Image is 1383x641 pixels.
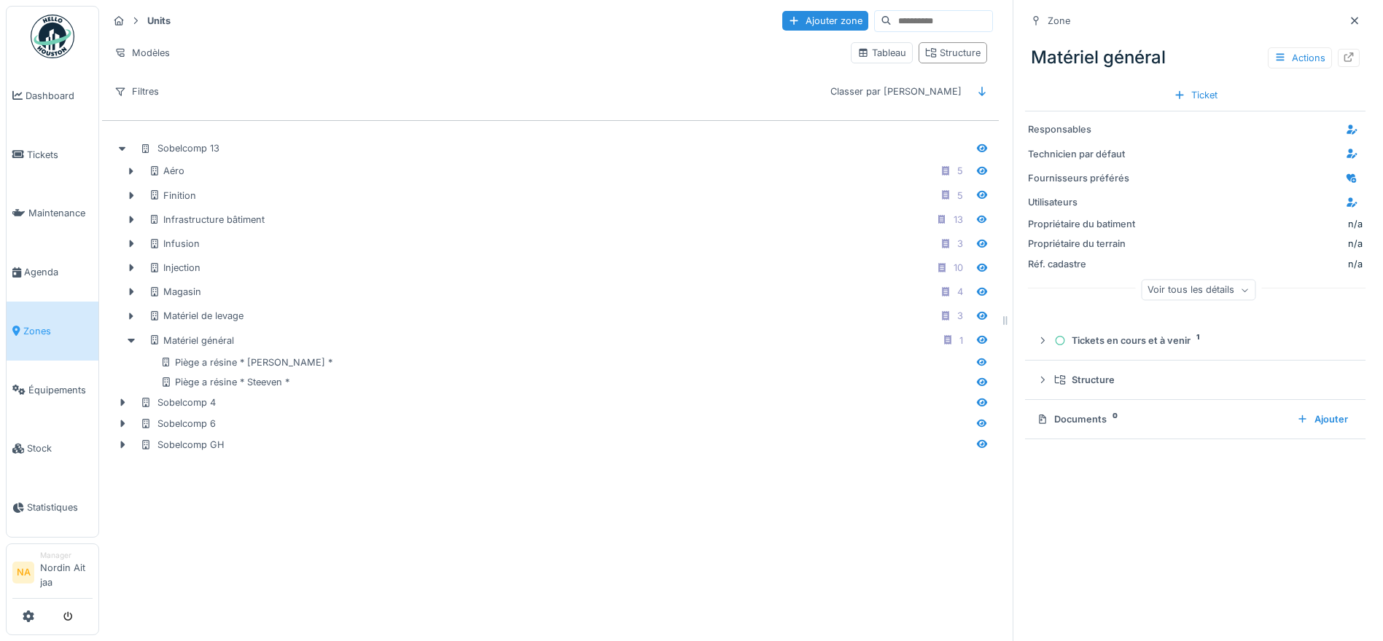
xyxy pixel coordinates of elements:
summary: Tickets en cours et à venir1 [1031,327,1360,354]
div: Sobelcomp 4 [140,396,216,409]
div: Magasin [149,285,201,299]
div: Actions [1268,47,1332,68]
strong: Units [141,14,176,28]
div: Aéro [149,164,184,178]
a: Zones [7,302,98,361]
div: Infusion [149,237,200,251]
div: Réf. cadastre [1028,257,1137,271]
li: NA [12,562,34,583]
div: Infrastructure bâtiment [149,213,265,227]
span: Dashboard [26,89,93,103]
div: Piège a résine * [PERSON_NAME] * [160,355,332,369]
div: Voir tous les détails [1141,280,1255,301]
div: Manager [40,550,93,561]
div: Utilisateurs [1028,195,1137,209]
li: Nordin Ait jaa [40,550,93,595]
div: n/a [1143,237,1363,251]
div: Propriétaire du batiment [1028,217,1137,231]
div: Tickets en cours et à venir [1054,334,1348,347]
div: 5 [957,189,963,202]
div: 13 [954,213,963,227]
div: Structure [1054,373,1348,387]
div: n/a [1143,257,1363,271]
div: 3 [957,309,963,323]
div: Documents [1037,412,1285,426]
div: Tableau [857,46,906,60]
div: Zone [1048,14,1070,28]
div: Injection [149,261,200,275]
div: 1 [959,334,963,347]
div: Propriétaire du terrain [1028,237,1137,251]
div: Matériel général [1025,39,1366,76]
a: NA ManagerNordin Ait jaa [12,550,93,599]
summary: Documents0Ajouter [1031,406,1360,433]
span: Agenda [24,265,93,279]
div: Sobelcomp 6 [140,417,216,430]
img: Badge_color-CXgf-gQk.svg [31,15,74,58]
div: 5 [957,164,963,178]
span: Zones [23,324,93,338]
div: Filtres [108,81,165,102]
div: 10 [954,261,963,275]
div: n/a [1348,217,1363,231]
span: Équipements [28,383,93,397]
a: Dashboard [7,66,98,125]
div: Ajouter zone [782,11,868,31]
span: Maintenance [28,206,93,220]
span: Stock [27,441,93,455]
div: 4 [957,285,963,299]
span: Statistiques [27,500,93,514]
summary: Structure [1031,366,1360,393]
div: Structure [925,46,981,60]
div: Classer par [PERSON_NAME] [824,81,968,102]
div: Finition [149,189,196,202]
a: Maintenance [7,184,98,243]
div: Matériel de levage [149,309,244,323]
div: Fournisseurs préférés [1028,171,1137,185]
a: Stock [7,420,98,479]
div: Ajouter [1291,409,1354,429]
div: Matériel général [149,334,234,347]
a: Statistiques [7,478,98,537]
div: Piège a résine * Steeven * [160,375,289,389]
a: Équipements [7,361,98,420]
div: 3 [957,237,963,251]
div: Sobelcomp 13 [140,141,219,155]
a: Tickets [7,125,98,184]
div: Responsables [1028,122,1137,136]
div: Ticket [1168,85,1223,105]
div: Technicien par défaut [1028,147,1137,161]
a: Agenda [7,243,98,302]
div: Sobelcomp GH [140,438,225,452]
span: Tickets [27,148,93,162]
div: Modèles [108,42,176,63]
